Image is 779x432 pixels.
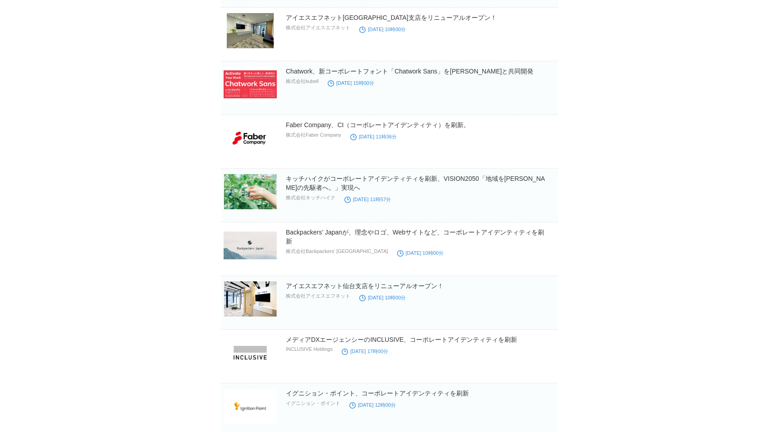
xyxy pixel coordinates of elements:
[350,134,397,139] time: [DATE] 11時36分
[286,78,319,85] p: 株式会社kubell
[224,228,277,263] img: 97971-3-66c0d4c6f9474c5a5280d96849b0d3a0-3500x1832.jpg
[286,132,341,138] p: 株式会社Faber Company
[344,197,391,202] time: [DATE] 11時57分
[224,389,277,424] img: 12744-66-da5b4639e1fd1029e70d781562e83b88-2457x2457.png
[286,248,388,255] p: 株式会社Backpackers' [GEOGRAPHIC_DATA]
[286,24,350,31] p: 株式会社アイエスエフネット
[286,336,517,343] a: メディアDXエージェンシーのINCLUSIVE、コーポレートアイデンティティを刷新
[286,400,340,407] p: イグニション・ポイント
[342,349,388,354] time: [DATE] 17時00分
[286,282,444,290] a: アイエスエフネット仙台支店をリニューアルオープン！
[286,346,333,352] p: INCLUSIVE Holdings
[286,293,350,299] p: 株式会社アイエスエフネット
[349,402,396,408] time: [DATE] 12時00分
[224,335,277,370] img: 17155-88-c91e963cedaadcedb68897cf7606a86a-1280x720.jpg
[359,295,406,300] time: [DATE] 10時00分
[286,175,545,191] a: キッチハイクがコーポレートアイデンティティを刷新、VISION2050「地域を[PERSON_NAME]の先駆者へ。」実現へ
[224,120,277,156] img: 31263-108-f94f0b64b174ae8558cd8d1bd048e07a-1280x670.png
[397,250,444,256] time: [DATE] 10時00分
[224,13,277,48] img: 42830-140-0929372598842c73c2d0d53712871a0f-1999x1500.jpg
[224,174,277,209] img: 6899-125-8e0b2098e67a6981929aa13b273d5dd5-710x474.png
[286,390,469,397] a: イグニション・ポイント、コーポレートアイデンティティを刷新
[224,67,277,102] img: 13602-209-23ea96773b74413c05dcb65763c85595-1200x630.png
[286,14,497,21] a: アイエスエフネット[GEOGRAPHIC_DATA]支店をリニューアルオープン！
[359,27,406,32] time: [DATE] 10時00分
[286,121,470,129] a: Faber Company、CI（コーポレートアイデンティティ）を刷新。
[224,281,277,317] img: 42830-124-a332e85482cbafbda55ef285e02d6b7b-2048x1366.jpg
[328,80,374,86] time: [DATE] 15時00分
[286,194,335,201] p: 株式会社キッチハイク
[286,68,533,75] a: Chatwork、新コーポレートフォント「Chatwork Sans」を[PERSON_NAME]と共同開発
[286,229,544,245] a: Backpackers’ Japanが、理念やロゴ、Webサイトなど、コーポレートアイデンティティを刷新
